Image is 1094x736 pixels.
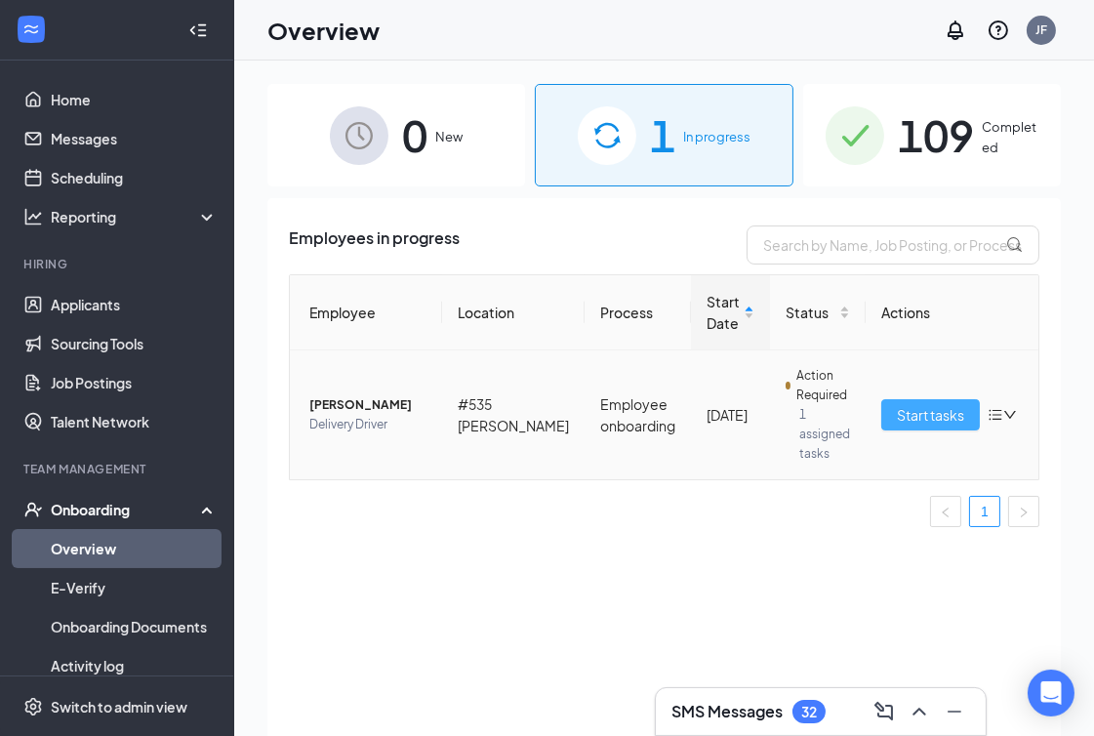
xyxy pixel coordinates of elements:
th: Process [585,275,691,350]
span: Status [786,302,835,323]
svg: WorkstreamLogo [21,20,41,39]
span: left [940,507,952,518]
svg: ChevronUp [908,700,931,723]
th: Location [442,275,585,350]
button: Start tasks [881,399,980,430]
span: Delivery Driver [309,415,426,434]
a: E-Verify [51,568,218,607]
a: Job Postings [51,363,218,402]
li: Next Page [1008,496,1039,527]
span: right [1018,507,1030,518]
span: Employees in progress [289,225,460,265]
td: Employee onboarding [585,350,691,479]
th: Employee [290,275,442,350]
th: Status [770,275,866,350]
div: Onboarding [51,500,201,519]
a: 1 [970,497,999,526]
div: JF [1035,21,1047,38]
div: Hiring [23,256,214,272]
a: Talent Network [51,402,218,441]
a: Activity log [51,646,218,685]
span: 1 [650,102,675,169]
th: Actions [866,275,1038,350]
span: 109 [898,102,974,169]
a: Applicants [51,285,218,324]
button: Minimize [939,696,970,727]
span: [PERSON_NAME] [309,395,426,415]
svg: UserCheck [23,500,43,519]
a: Sourcing Tools [51,324,218,363]
svg: Minimize [943,700,966,723]
div: [DATE] [707,404,754,426]
svg: Notifications [944,19,967,42]
span: New [435,127,463,146]
span: Start tasks [897,404,964,426]
div: 32 [801,704,817,720]
a: Home [51,80,218,119]
button: left [930,496,961,527]
div: Team Management [23,461,214,477]
button: ChevronUp [904,696,935,727]
svg: Analysis [23,207,43,226]
input: Search by Name, Job Posting, or Process [747,225,1039,265]
span: Action Required [796,366,850,405]
a: Messages [51,119,218,158]
div: Switch to admin view [51,697,187,716]
a: Scheduling [51,158,218,197]
svg: ComposeMessage [872,700,896,723]
span: down [1003,408,1017,422]
span: In progress [683,127,750,146]
span: 1 assigned tasks [799,405,850,464]
div: Reporting [51,207,219,226]
h3: SMS Messages [671,701,783,722]
td: #535 [PERSON_NAME] [442,350,585,479]
a: Overview [51,529,218,568]
button: right [1008,496,1039,527]
button: ComposeMessage [869,696,900,727]
a: Onboarding Documents [51,607,218,646]
span: Start Date [707,291,740,334]
li: 1 [969,496,1000,527]
h1: Overview [267,14,380,47]
span: Completed [982,117,1038,157]
span: bars [988,407,1003,423]
svg: Settings [23,697,43,716]
span: 0 [402,102,427,169]
svg: Collapse [188,20,208,40]
li: Previous Page [930,496,961,527]
div: Open Intercom Messenger [1028,670,1074,716]
svg: QuestionInfo [987,19,1010,42]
